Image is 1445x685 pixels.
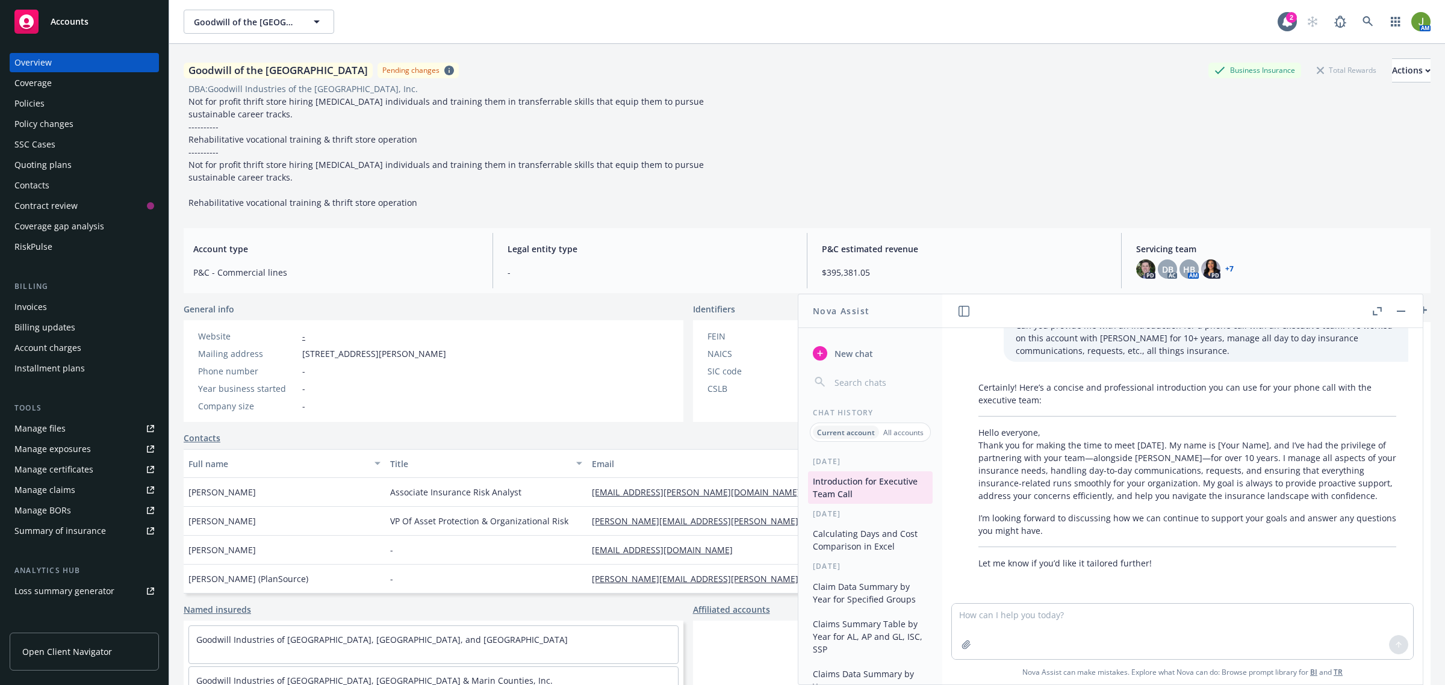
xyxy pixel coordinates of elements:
[302,347,446,360] span: [STREET_ADDRESS][PERSON_NAME]
[10,565,159,577] div: Analytics hub
[14,94,45,113] div: Policies
[14,237,52,256] div: RiskPulse
[390,457,569,470] div: Title
[798,456,942,466] div: [DATE]
[1334,667,1343,677] a: TR
[1208,63,1301,78] div: Business Insurance
[14,460,93,479] div: Manage certificates
[14,521,106,541] div: Summary of insurance
[808,577,933,609] button: Claim Data Summary by Year for Specified Groups
[390,544,393,556] span: -
[184,603,251,616] a: Named insureds
[184,63,373,78] div: Goodwill of the [GEOGRAPHIC_DATA]
[188,572,308,585] span: [PERSON_NAME] (PlanSource)
[707,330,807,342] div: FEIN
[1286,12,1297,23] div: 2
[1201,259,1220,279] img: photo
[10,5,159,39] a: Accounts
[1225,265,1234,273] a: +7
[14,480,75,500] div: Manage claims
[10,114,159,134] a: Policy changes
[14,359,85,378] div: Installment plans
[390,486,521,498] span: Associate Insurance Risk Analyst
[14,439,91,459] div: Manage exposures
[10,53,159,72] a: Overview
[193,266,478,279] span: P&C - Commercial lines
[10,501,159,520] a: Manage BORs
[808,342,933,364] button: New chat
[592,486,810,498] a: [EMAIL_ADDRESS][PERSON_NAME][DOMAIN_NAME]
[10,176,159,195] a: Contacts
[14,53,52,72] div: Overview
[1022,660,1343,684] span: Nova Assist can make mistakes. Explore what Nova can do: Browse prompt library for and
[14,419,66,438] div: Manage files
[592,515,877,527] a: [PERSON_NAME][EMAIL_ADDRESS][PERSON_NAME][DOMAIN_NAME]
[14,114,73,134] div: Policy changes
[592,573,877,584] a: [PERSON_NAME][EMAIL_ADDRESS][PERSON_NAME][DOMAIN_NAME]
[390,515,568,527] span: VP Of Asset Protection & Organizational Risk
[51,17,89,26] span: Accounts
[1136,243,1421,255] span: Servicing team
[1162,263,1173,276] span: DB
[707,347,807,360] div: NAICS
[14,338,81,358] div: Account charges
[198,382,297,395] div: Year business started
[707,365,807,377] div: SIC code
[1328,10,1352,34] a: Report a Bug
[302,330,305,342] a: -
[10,196,159,215] a: Contract review
[14,135,55,154] div: SSC Cases
[1356,10,1380,34] a: Search
[978,512,1396,537] p: I’m looking forward to discussing how we can continue to support your goals and answer any questi...
[378,63,459,78] span: Pending changes
[813,305,869,317] h1: Nova Assist
[10,94,159,113] a: Policies
[385,449,587,478] button: Title
[808,471,933,504] button: Introduction for Executive Team Call
[10,338,159,358] a: Account charges
[188,544,256,556] span: [PERSON_NAME]
[1311,63,1382,78] div: Total Rewards
[808,524,933,556] button: Calculating Days and Cost Comparison in Excel
[184,432,220,444] a: Contacts
[1016,319,1396,357] p: Can you provide me with an introduction for a phone call with an executive team. I've worked on t...
[10,419,159,438] a: Manage files
[14,155,72,175] div: Quoting plans
[196,634,568,645] a: Goodwill Industries of [GEOGRAPHIC_DATA], [GEOGRAPHIC_DATA], and [GEOGRAPHIC_DATA]
[198,330,297,342] div: Website
[10,135,159,154] a: SSC Cases
[188,82,418,95] div: DBA: Goodwill Industries of the [GEOGRAPHIC_DATA], Inc.
[194,16,298,28] span: Goodwill of the [GEOGRAPHIC_DATA]
[693,303,735,315] span: Identifiers
[188,96,706,208] span: Not for profit thrift store hiring [MEDICAL_DATA] individuals and training them in transferrable ...
[10,480,159,500] a: Manage claims
[1416,303,1431,317] a: add
[14,196,78,215] div: Contract review
[10,281,159,293] div: Billing
[14,318,75,337] div: Billing updates
[798,408,942,418] div: Chat History
[193,243,478,255] span: Account type
[188,457,367,470] div: Full name
[10,439,159,459] a: Manage exposures
[188,486,256,498] span: [PERSON_NAME]
[1300,10,1325,34] a: Start snowing
[883,427,924,438] p: All accounts
[832,347,873,360] span: New chat
[10,359,159,378] a: Installment plans
[198,365,297,377] div: Phone number
[10,155,159,175] a: Quoting plans
[10,402,159,414] div: Tools
[390,572,393,585] span: -
[832,374,928,391] input: Search chats
[978,426,1396,502] p: Hello everyone, Thank you for making the time to meet [DATE]. My name is [Your Name], and I’ve ha...
[302,382,305,395] span: -
[302,400,305,412] span: -
[188,515,256,527] span: [PERSON_NAME]
[14,501,71,520] div: Manage BORs
[198,400,297,412] div: Company size
[10,73,159,93] a: Coverage
[22,645,112,658] span: Open Client Navigator
[508,266,792,279] span: -
[10,318,159,337] a: Billing updates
